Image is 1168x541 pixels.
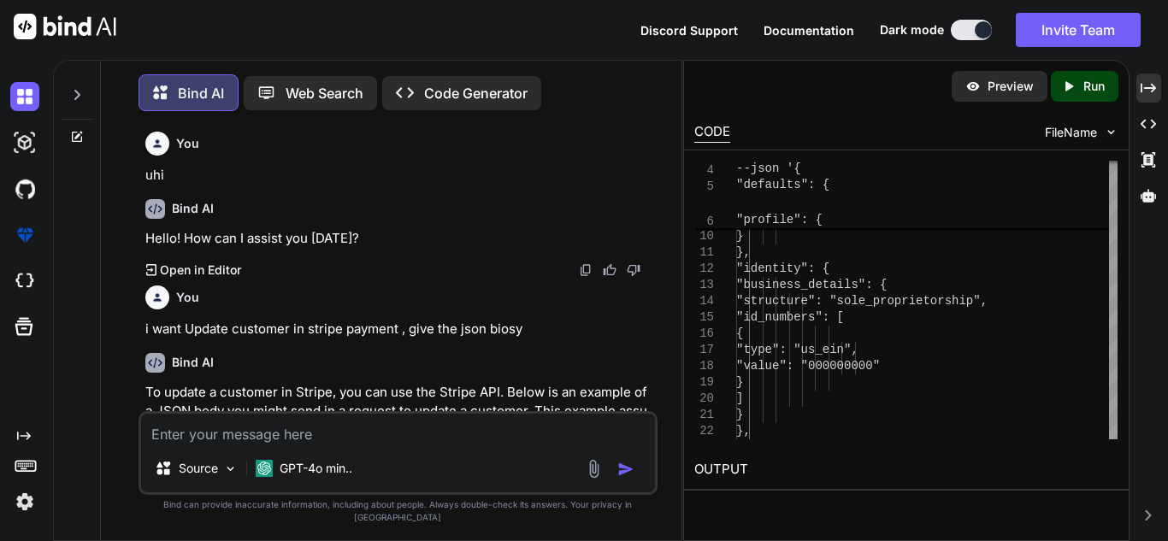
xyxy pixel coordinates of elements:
p: Bind AI [178,83,224,103]
span: }, [736,245,751,259]
span: } [736,375,743,389]
div: 21 [694,407,714,423]
div: 17 [694,342,714,358]
span: "identity": { [736,262,829,275]
p: Preview [988,78,1034,95]
img: githubDark [10,174,39,203]
div: 14 [694,293,714,309]
div: 22 [694,423,714,439]
span: } [736,408,743,421]
h6: You [176,289,199,306]
p: Hello! How can I assist you [DATE]? [145,229,654,249]
span: 5 [694,179,714,195]
img: premium [10,221,39,250]
span: FileName [1045,124,1097,141]
img: chevron down [1104,125,1118,139]
span: ] [736,391,743,405]
img: cloudideIcon [10,267,39,296]
p: Open in Editor [160,262,241,279]
img: settings [10,487,39,516]
img: darkAi-studio [10,128,39,157]
h2: OUTPUT [684,450,1129,490]
span: "value": "000000000" [736,359,880,373]
span: --json '{ [736,162,801,175]
span: }, [736,424,751,438]
div: 16 [694,326,714,342]
p: Run [1083,78,1105,95]
p: Bind can provide inaccurate information, including about people. Always double-check its answers.... [139,498,658,524]
button: Documentation [764,21,854,39]
span: Dark mode [880,21,944,38]
p: uhi [145,166,654,185]
p: GPT-4o min.. [280,460,352,477]
img: dislike [627,263,640,277]
button: Invite Team [1016,13,1141,47]
span: "structure": "sole_proprietorship", [736,294,988,308]
div: 19 [694,374,714,391]
div: 12 [694,261,714,277]
img: preview [965,79,981,94]
h6: Bind AI [172,354,214,371]
div: 13 [694,277,714,293]
button: Discord Support [640,21,738,39]
img: attachment [584,459,604,479]
p: To update a customer in Stripe, you can use the Stripe API. Below is an example of a JSON body yo... [145,383,654,460]
span: Documentation [764,23,854,38]
img: like [603,263,616,277]
span: } [736,229,743,243]
div: 20 [694,391,714,407]
span: "defaults": { [736,178,829,191]
p: Source [179,460,218,477]
span: "id_numbers": [ [736,310,844,324]
img: darkChat [10,82,39,111]
img: Bind AI [14,14,116,39]
h6: Bind AI [172,200,214,217]
p: i want Update customer in stripe payment , give the json biosy [145,320,654,339]
img: copy [579,263,593,277]
span: { [736,326,743,340]
div: 11 [694,244,714,261]
div: CODE [694,122,730,143]
span: "business_details": { [736,278,887,291]
div: 10 [694,228,714,244]
span: 6 [694,214,714,230]
p: Code Generator [424,83,528,103]
div: 15 [694,309,714,326]
span: Discord Support [640,23,738,38]
div: 18 [694,358,714,374]
span: "profile": { [736,213,823,226]
img: icon [617,461,634,478]
img: GPT-4o mini [256,460,273,477]
span: "type": "us_ein", [736,343,858,356]
img: Pick Models [223,462,238,476]
span: 4 [694,162,714,179]
p: Web Search [286,83,363,103]
h6: You [176,135,199,152]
